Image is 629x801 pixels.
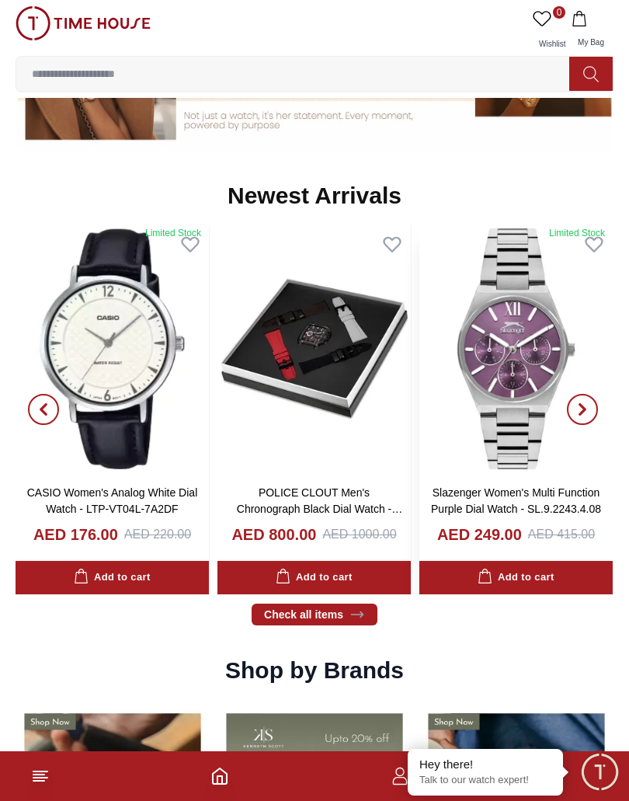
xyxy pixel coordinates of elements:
[579,751,621,793] div: Chat Widget
[237,486,402,531] a: POLICE CLOUT Men's Chronograph Black Dial Watch - PEWGC00770X0
[419,757,551,772] div: Hey there!
[437,524,522,545] h4: AED 249.00
[530,6,568,56] a: 0Wishlist
[419,774,551,787] p: Talk to our watch expert!
[16,6,151,40] img: ...
[572,38,610,47] span: My Bag
[252,604,377,625] a: Check all items
[124,525,191,544] div: AED 220.00
[322,525,396,544] div: AED 1000.00
[33,524,118,545] h4: AED 176.00
[16,225,209,472] img: CASIO Women's Analog White Dial Watch - LTP-VT04L-7A2DF
[478,569,554,587] div: Add to cart
[431,486,601,515] a: Slazenger Women's Multi Function Purple Dial Watch - SL.9.2243.4.08
[27,486,198,515] a: CASIO Women's Analog White Dial Watch - LTP-VT04L-7A2DF
[276,569,352,587] div: Add to cart
[553,6,565,19] span: 0
[549,227,605,239] div: Limited Stock
[228,182,401,210] h2: Newest Arrivals
[74,569,150,587] div: Add to cart
[217,561,411,594] button: Add to cart
[217,225,411,472] img: POLICE CLOUT Men's Chronograph Black Dial Watch - PEWGC00770X0
[568,6,613,56] button: My Bag
[231,524,316,545] h4: AED 800.00
[528,525,595,544] div: AED 415.00
[16,561,209,594] button: Add to cart
[145,227,201,239] div: Limited Stock
[210,767,229,785] a: Home
[419,561,613,594] button: Add to cart
[225,656,404,684] h2: Shop by Brands
[533,40,572,48] span: Wishlist
[419,225,613,472] img: Slazenger Women's Multi Function Purple Dial Watch - SL.9.2243.4.08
